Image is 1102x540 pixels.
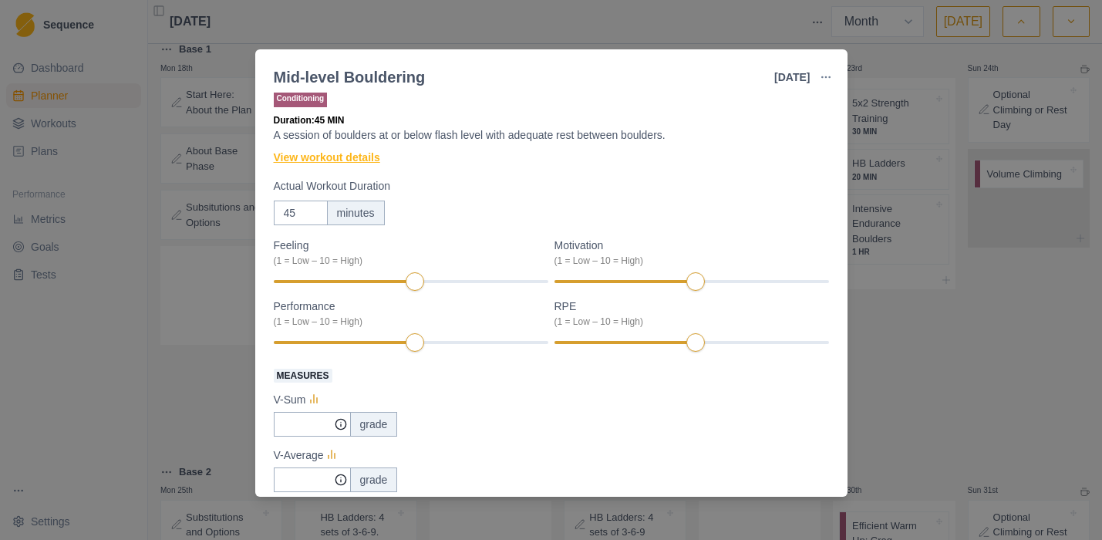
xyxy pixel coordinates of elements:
div: minutes [327,201,385,225]
p: Conditioning [274,89,328,107]
span: Measures [274,369,332,383]
div: Mid-level Bouldering [274,66,426,89]
p: [DATE] [774,69,810,86]
div: (1 = Low – 10 = High) [554,254,820,268]
label: Performance [274,299,539,329]
div: (1 = Low – 10 = High) [554,315,820,329]
p: V-Sum [274,392,306,408]
p: V-Average [274,447,324,464]
label: Feeling [274,238,539,268]
div: (1 = Low – 10 = High) [274,254,539,268]
label: Actual Workout Duration [274,178,820,194]
div: grade [350,467,398,492]
label: Motivation [554,238,820,268]
label: RPE [554,299,820,329]
p: A session of boulders at or below flash level with adequate rest between boulders. [274,127,829,143]
div: grade [350,412,398,437]
a: View workout details [274,150,380,166]
div: (1 = Low – 10 = High) [274,315,539,329]
p: Duration: 45 MIN [274,113,829,127]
